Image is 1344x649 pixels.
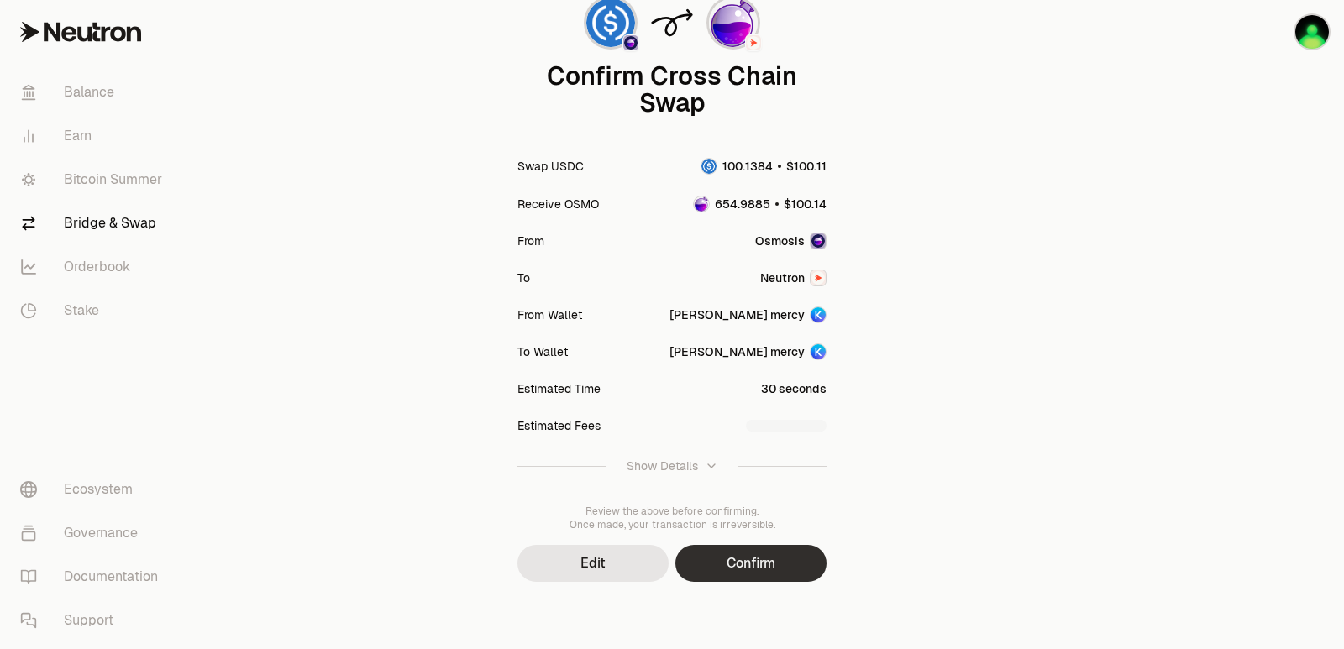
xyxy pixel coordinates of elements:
span: Osmosis [755,233,805,249]
a: Stake [7,289,181,332]
a: Ecosystem [7,468,181,511]
img: Account Image [811,307,826,322]
div: Review the above before confirming. Once made, your transaction is irreversible. [517,505,827,531]
div: To [517,270,530,286]
div: Receive OSMO [517,196,599,212]
a: Orderbook [7,245,181,289]
img: Osmosis Logo [624,36,638,50]
img: Account Image [811,344,826,359]
div: From [517,233,544,249]
div: Show Details [627,458,698,474]
span: Neutron [760,270,805,286]
a: Bitcoin Summer [7,158,181,202]
a: Bridge & Swap [7,202,181,245]
button: [PERSON_NAME] mercyAccount Image [669,343,827,360]
button: Show Details [517,444,827,488]
button: Confirm [675,545,827,582]
div: Swap USDC [517,158,584,175]
img: Neutron Logo [811,271,825,285]
img: USDC Logo [701,159,717,174]
img: Neutron Logo [747,36,760,50]
img: sandy mercy [1295,15,1329,49]
a: Balance [7,71,181,114]
img: Osmosis Logo [811,234,825,248]
div: Estimated Time [517,380,601,397]
a: Documentation [7,555,181,599]
div: [PERSON_NAME] mercy [669,306,805,323]
a: Governance [7,511,181,555]
img: OSMO Logo [694,196,709,212]
button: [PERSON_NAME] mercyAccount Image [669,306,827,323]
a: Support [7,599,181,642]
div: To Wallet [517,343,568,360]
div: From Wallet [517,306,582,323]
div: Estimated Fees [517,417,601,434]
div: [PERSON_NAME] mercy [669,343,805,360]
div: 30 seconds [761,380,827,397]
button: Edit [517,545,669,582]
a: Earn [7,114,181,158]
div: Confirm Cross Chain Swap [517,63,827,117]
